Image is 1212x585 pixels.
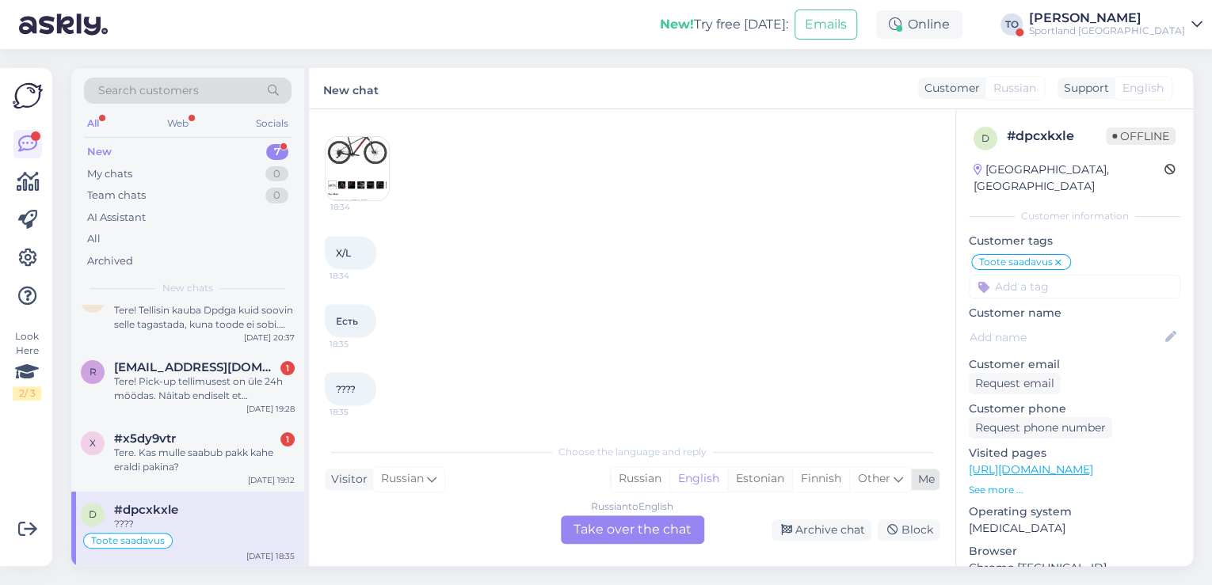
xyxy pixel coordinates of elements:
div: Try free [DATE]: [660,15,788,34]
div: [PERSON_NAME] [1029,12,1185,25]
div: Customer [918,80,980,97]
div: Team chats [87,188,146,203]
div: TO [1000,13,1023,36]
div: Me [912,471,935,488]
div: My chats [87,166,132,182]
div: Block [878,519,939,541]
div: Tere. Kas mulle saabub pakk kahe eraldi pakina? [114,446,295,474]
span: Russian [993,80,1036,97]
span: Offline [1106,127,1176,145]
div: 7 [266,144,288,160]
div: Choose the language and reply [325,445,939,459]
div: Socials [253,113,292,134]
span: #dpcxkxle [114,503,178,517]
span: x [90,437,96,449]
div: Request phone number [969,417,1112,439]
a: [URL][DOMAIN_NAME] [969,462,1093,477]
div: New [87,144,112,160]
div: ???? [114,517,295,531]
span: New chats [162,281,213,295]
button: Emails [795,9,857,40]
b: New! [660,17,694,32]
div: Finnish [792,467,849,491]
div: Tere! Pick-up tellimusest on üle 24h möödas. Näitab endiselt et komplekteeritakse. Kas kõik on te... [114,374,295,403]
a: [PERSON_NAME]Sportland [GEOGRAPHIC_DATA] [1029,12,1202,37]
div: 2 / 3 [13,386,41,401]
div: Visitor [325,471,368,488]
div: 1 [280,361,295,375]
div: Archived [87,253,133,269]
span: 18:34 [330,270,389,282]
div: 1 [280,432,295,446]
span: ristoraul.pajula@gmail.com [114,360,279,374]
span: d [981,132,989,144]
div: Online [876,10,962,39]
p: Customer tags [969,233,1180,249]
div: Web [164,113,192,134]
div: Sportland [GEOGRAPHIC_DATA] [1029,25,1185,37]
label: New chat [323,78,379,99]
span: X/L [336,246,351,258]
span: d [89,508,97,520]
p: Customer email [969,356,1180,373]
input: Add a tag [969,275,1180,298]
div: AI Assistant [87,210,146,226]
div: # dpcxkxle [1007,127,1106,146]
div: Request email [969,373,1061,394]
span: English [1122,80,1164,97]
p: See more ... [969,483,1180,497]
p: Browser [969,543,1180,560]
span: r [90,366,97,378]
span: Есть [336,314,358,326]
img: Attachment [326,137,389,200]
span: ???? [336,382,356,394]
div: Support [1058,80,1109,97]
div: Archive chat [772,519,871,541]
div: Estonian [727,467,792,491]
p: Chrome [TECHNICAL_ID] [969,560,1180,576]
span: 18:34 [330,201,390,213]
div: Russian [611,467,669,491]
div: 0 [265,166,288,182]
span: Toote saadavus [91,536,165,545]
p: Operating system [969,503,1180,520]
input: Add name [970,329,1162,346]
img: Askly Logo [13,81,43,111]
span: Other [858,471,890,485]
div: [DATE] 19:12 [248,474,295,486]
div: All [87,231,101,247]
div: [GEOGRAPHIC_DATA], [GEOGRAPHIC_DATA] [974,161,1164,195]
div: Russian to English [591,500,673,514]
p: Visited pages [969,445,1180,462]
p: Customer name [969,305,1180,321]
div: Look Here [13,329,41,401]
p: [MEDICAL_DATA] [969,520,1180,537]
div: [DATE] 19:28 [246,403,295,415]
div: [DATE] 20:37 [244,332,295,344]
div: Take over the chat [561,515,704,544]
div: English [669,467,727,491]
span: 18:35 [330,406,389,418]
div: Customer information [969,209,1180,223]
div: [DATE] 18:35 [246,550,295,562]
span: #x5dy9vtr [114,431,176,446]
p: Customer phone [969,401,1180,417]
span: Russian [381,470,424,488]
div: Tere! Tellisin kauba Dpdga kuid soovin selle tagastada, kuna toode ei sobi. Tagastussilti kaubaga... [114,303,295,332]
div: All [84,113,102,134]
span: Toote saadavus [979,257,1053,267]
span: 18:35 [330,338,389,350]
div: 0 [265,188,288,203]
span: Search customers [98,82,199,99]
